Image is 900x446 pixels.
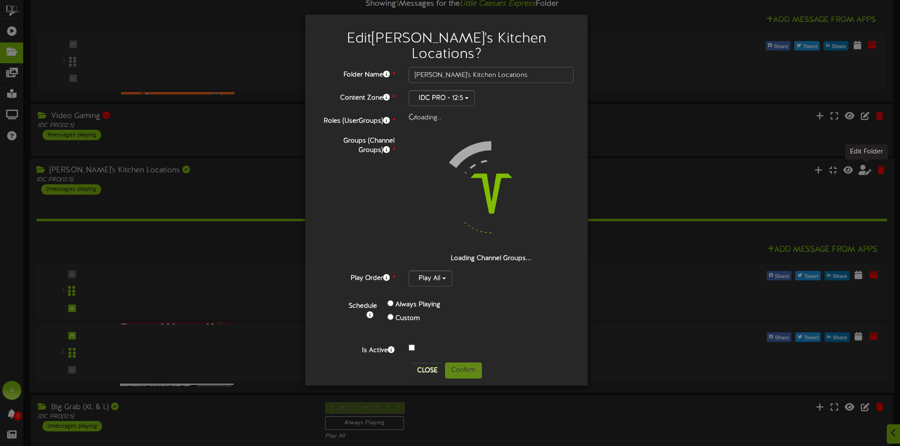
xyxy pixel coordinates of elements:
[312,67,402,80] label: Folder Name
[395,300,440,310] label: Always Playing
[411,363,443,378] button: Close
[409,90,475,106] button: IDC PRO - 12:5
[395,314,420,323] label: Custom
[312,133,402,155] label: Groups (Channel Groups)
[451,255,531,262] strong: Loading Channel Groups...
[312,343,402,355] label: Is Active
[409,67,574,83] input: Folder Name
[349,303,377,310] b: Schedule
[409,270,452,286] button: Play All
[431,133,552,254] img: loading-spinner-4.png
[319,31,574,62] h2: Edit [PERSON_NAME]'s Kitchen Locations ?
[312,90,402,103] label: Content Zone
[445,362,482,379] button: Confirm
[402,113,581,123] div: loading..
[312,270,402,283] label: Play Order
[312,113,402,126] label: Roles (UserGroups)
